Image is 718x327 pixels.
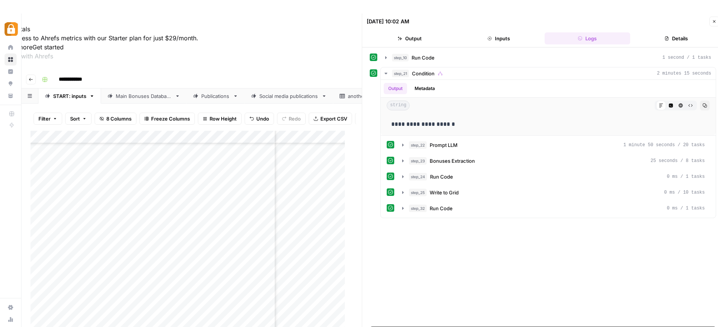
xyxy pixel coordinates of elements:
[384,83,407,94] button: Output
[187,89,245,104] a: Publications
[116,92,172,100] div: Main Bonuses Database
[410,83,439,94] button: Metadata
[409,157,427,165] span: step_23
[38,89,101,104] a: START: inputs
[5,78,17,90] a: Opportunities
[381,67,716,79] button: 2 minutes 15 seconds
[545,32,631,44] button: Logs
[398,155,709,167] button: 25 seconds / 8 tasks
[398,139,709,151] button: 1 minute 50 seconds / 20 tasks
[398,171,709,183] button: 0 ms / 1 tasks
[392,70,409,77] span: step_21
[256,115,269,122] span: Undo
[430,173,453,180] span: Run Code
[409,173,427,180] span: step_24
[5,313,17,325] a: Usage
[392,54,409,61] span: step_10
[245,89,333,104] a: Social media publications
[53,92,86,100] div: START: inputs
[151,115,190,122] span: Freeze Columns
[456,32,542,44] button: Inputs
[139,113,195,125] button: Freeze Columns
[667,205,705,212] span: 0 ms / 1 tasks
[409,189,427,196] span: step_25
[430,141,458,149] span: Prompt LLM
[430,157,475,165] span: Bonuses Extraction
[412,54,435,61] span: Run Code
[381,80,716,218] div: 2 minutes 15 seconds
[210,115,237,122] span: Row Height
[664,189,705,196] span: 0 ms / 10 tasks
[245,113,274,125] button: Undo
[5,66,17,78] a: Insights
[106,115,132,122] span: 8 Columns
[277,113,306,125] button: Redo
[95,113,136,125] button: 8 Columns
[348,92,423,100] div: another grid: extracted sources
[667,173,705,180] span: 0 ms / 1 tasks
[5,90,17,102] a: Your Data
[623,142,705,148] span: 1 minute 50 seconds / 20 tasks
[32,43,64,52] button: Get started
[367,32,453,44] button: Output
[387,101,410,110] span: string
[320,115,347,122] span: Export CSV
[381,52,716,64] button: 1 second / 1 tasks
[101,89,187,104] a: Main Bonuses Database
[333,89,437,104] a: another grid: extracted sources
[657,70,711,77] span: 2 minutes 15 seconds
[367,18,409,25] div: [DATE] 10:02 AM
[412,70,435,77] span: Condition
[65,113,92,125] button: Sort
[289,115,301,122] span: Redo
[201,92,230,100] div: Publications
[309,113,352,125] button: Export CSV
[430,189,459,196] span: Write to Grid
[651,157,705,164] span: 25 seconds / 8 tasks
[198,113,242,125] button: Row Height
[398,202,709,214] button: 0 ms / 1 tasks
[430,205,453,212] span: Run Code
[409,141,427,149] span: step_22
[409,205,427,212] span: step_32
[398,186,709,199] button: 0 ms / 10 tasks
[34,113,62,125] button: Filter
[662,54,711,61] span: 1 second / 1 tasks
[70,115,80,122] span: Sort
[5,301,17,313] a: Settings
[38,115,51,122] span: Filter
[259,92,318,100] div: Social media publications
